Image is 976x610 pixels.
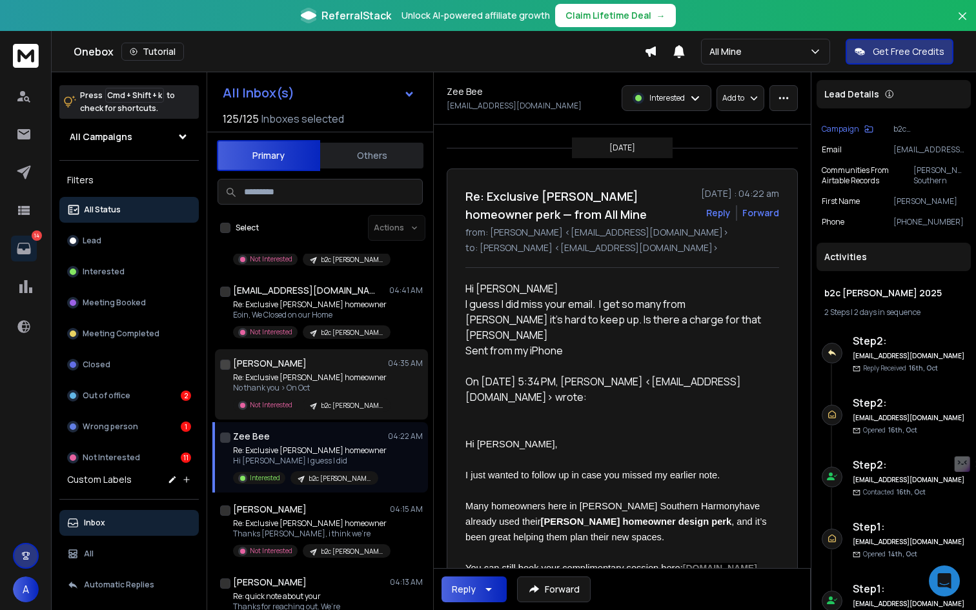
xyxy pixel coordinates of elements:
[863,487,926,497] p: Contacted
[846,39,953,65] button: Get Free Credits
[442,576,507,602] button: Reply
[321,328,383,338] p: b2c [PERSON_NAME] 2025
[853,537,966,547] h6: [EMAIL_ADDRESS][DOMAIN_NAME]
[893,217,966,227] p: [PHONE_NUMBER]
[465,343,769,358] div: Sent from my iPhone
[822,145,842,155] p: Email
[261,111,344,127] h3: Inboxes selected
[233,456,387,466] p: Hi [PERSON_NAME] I guess I did
[853,457,966,473] h6: Step 2 :
[121,43,184,61] button: Tutorial
[853,581,966,596] h6: Step 1 :
[105,88,164,103] span: Cmd + Shift + k
[83,267,125,277] p: Interested
[388,358,423,369] p: 04:35 AM
[233,445,387,456] p: Re: Exclusive [PERSON_NAME] homeowner
[83,422,138,432] p: Wrong person
[59,197,199,223] button: All Status
[853,333,966,349] h6: Step 2 :
[824,88,879,101] p: Lead Details
[233,284,375,297] h1: [EMAIL_ADDRESS][DOMAIN_NAME]
[465,374,769,420] blockquote: On [DATE] 5:34 PM, [PERSON_NAME] <[EMAIL_ADDRESS][DOMAIN_NAME]> wrote:
[863,363,938,373] p: Reply Received
[452,583,476,596] div: Reply
[447,101,582,111] p: [EMAIL_ADDRESS][DOMAIN_NAME]
[233,310,388,320] p: Eoin, We Closed on our Home
[32,230,42,241] p: 14
[59,321,199,347] button: Meeting Completed
[742,207,779,219] div: Forward
[59,228,199,254] button: Lead
[67,473,132,486] h3: Custom Labels
[822,165,913,186] p: Communities From Airtable Records
[465,470,720,480] span: I just wanted to follow up in case you missed my earlier note.
[233,300,388,310] p: Re: Exclusive [PERSON_NAME] homeowner
[888,549,917,558] span: 14th, Oct
[74,43,644,61] div: Onebox
[465,187,693,223] h1: Re: Exclusive [PERSON_NAME] homeowner perk — from All Mine
[541,516,732,527] span: [PERSON_NAME] homeowner design perk
[465,241,779,254] p: to: [PERSON_NAME] <[EMAIL_ADDRESS][DOMAIN_NAME]>
[822,217,844,227] p: Phone
[59,541,199,567] button: All
[388,431,423,442] p: 04:22 AM
[233,357,307,370] h1: [PERSON_NAME]
[863,425,917,435] p: Opened
[909,363,938,372] span: 16th, Oct
[250,254,292,264] p: Not Interested
[854,307,920,318] span: 2 days in sequence
[13,576,39,602] button: A
[555,4,676,27] button: Claim Lifetime Deal→
[873,45,944,58] p: Get Free Credits
[59,290,199,316] button: Meeting Booked
[233,503,307,516] h1: [PERSON_NAME]
[59,259,199,285] button: Interested
[853,351,966,361] h6: [EMAIL_ADDRESS][DOMAIN_NAME]
[853,413,966,423] h6: [EMAIL_ADDRESS][DOMAIN_NAME]
[853,599,966,609] h6: [EMAIL_ADDRESS][DOMAIN_NAME]
[59,352,199,378] button: Closed
[212,80,425,106] button: All Inbox(s)
[250,473,280,483] p: Interested
[83,298,146,308] p: Meeting Booked
[59,510,199,536] button: Inbox
[722,93,744,103] p: Add to
[181,452,191,463] div: 11
[236,223,259,233] label: Select
[447,85,483,98] h1: Zee Bee
[181,422,191,432] div: 1
[465,501,739,511] span: Many homeowners here in [PERSON_NAME] Southern Harmony
[250,400,292,410] p: Not Interested
[897,487,926,496] span: 16th, Oct
[649,93,685,103] p: Interested
[217,140,320,171] button: Primary
[321,547,383,556] p: b2c [PERSON_NAME] 2025
[83,452,140,463] p: Not Interested
[929,565,960,596] div: Open Intercom Messenger
[954,8,971,39] button: Close banner
[321,401,383,411] p: b2c [PERSON_NAME] 2025
[223,86,294,99] h1: All Inbox(s)
[250,546,292,556] p: Not Interested
[233,591,388,602] p: Re: quick note about your
[402,9,550,22] p: Unlock AI-powered affiliate growth
[83,391,130,401] p: Out of office
[822,196,860,207] p: First Name
[233,518,388,529] p: Re: Exclusive [PERSON_NAME] homeowner
[465,563,757,589] span: You can still book your complimentary session here:
[233,576,307,589] h1: [PERSON_NAME]
[84,549,94,559] p: All
[233,372,388,383] p: Re: Exclusive [PERSON_NAME] homeowner
[709,45,747,58] p: All Mine
[250,327,292,337] p: Not Interested
[59,383,199,409] button: Out of office2
[517,576,591,602] button: Forward
[656,9,666,22] span: →
[84,518,105,528] p: Inbox
[233,529,388,539] p: Thanks [PERSON_NAME], i think we're
[893,196,966,207] p: [PERSON_NAME]
[853,395,966,411] h6: Step 2 :
[824,287,963,300] h1: b2c [PERSON_NAME] 2025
